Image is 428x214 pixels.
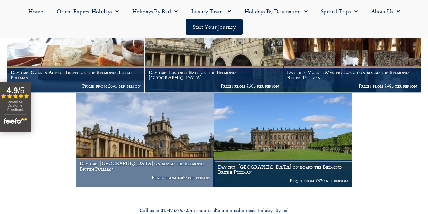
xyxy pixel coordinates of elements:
p: Prices from £485 per person [287,83,417,89]
a: Luxury Trains [184,3,238,19]
p: Prices from £505 per person [149,83,279,89]
a: Day trip: [GEOGRAPHIC_DATA] on board the Belmond British Pullman Prices from £560 per person [76,93,214,187]
h1: Day trip: [GEOGRAPHIC_DATA] on board the Belmond British Pullman [218,164,348,175]
h1: Day trip: [GEOGRAPHIC_DATA] on board the Belmond British Pullman [80,161,210,172]
a: Day trip: [GEOGRAPHIC_DATA] on board the Belmond British Pullman Prices from £670 per person [214,93,352,187]
p: Prices from £670 per person [218,178,348,183]
h1: Day trip: Murder Mystery Lunch on board the Belmond British Pullman [287,70,417,80]
strong: 01347 66 53 33 [161,207,191,214]
h1: Day trip: Golden Age of Travel on the Belmond British Pullman [10,70,141,80]
a: About Us [364,3,407,19]
a: Start your Journey [186,19,243,35]
nav: Menu [3,3,425,35]
a: Orient Express Holidays [50,3,126,19]
div: Call us on to enquire about our tailor made holidays by rail [25,207,404,214]
p: Prices from £645 per person [10,83,141,89]
a: Special Trips [314,3,364,19]
p: Prices from £560 per person [80,175,210,180]
a: Home [22,3,50,19]
a: Holidays by Rail [126,3,184,19]
h1: Day trip: Historic Bath on the Belmond [GEOGRAPHIC_DATA] [149,70,279,80]
a: Holidays by Destination [238,3,314,19]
